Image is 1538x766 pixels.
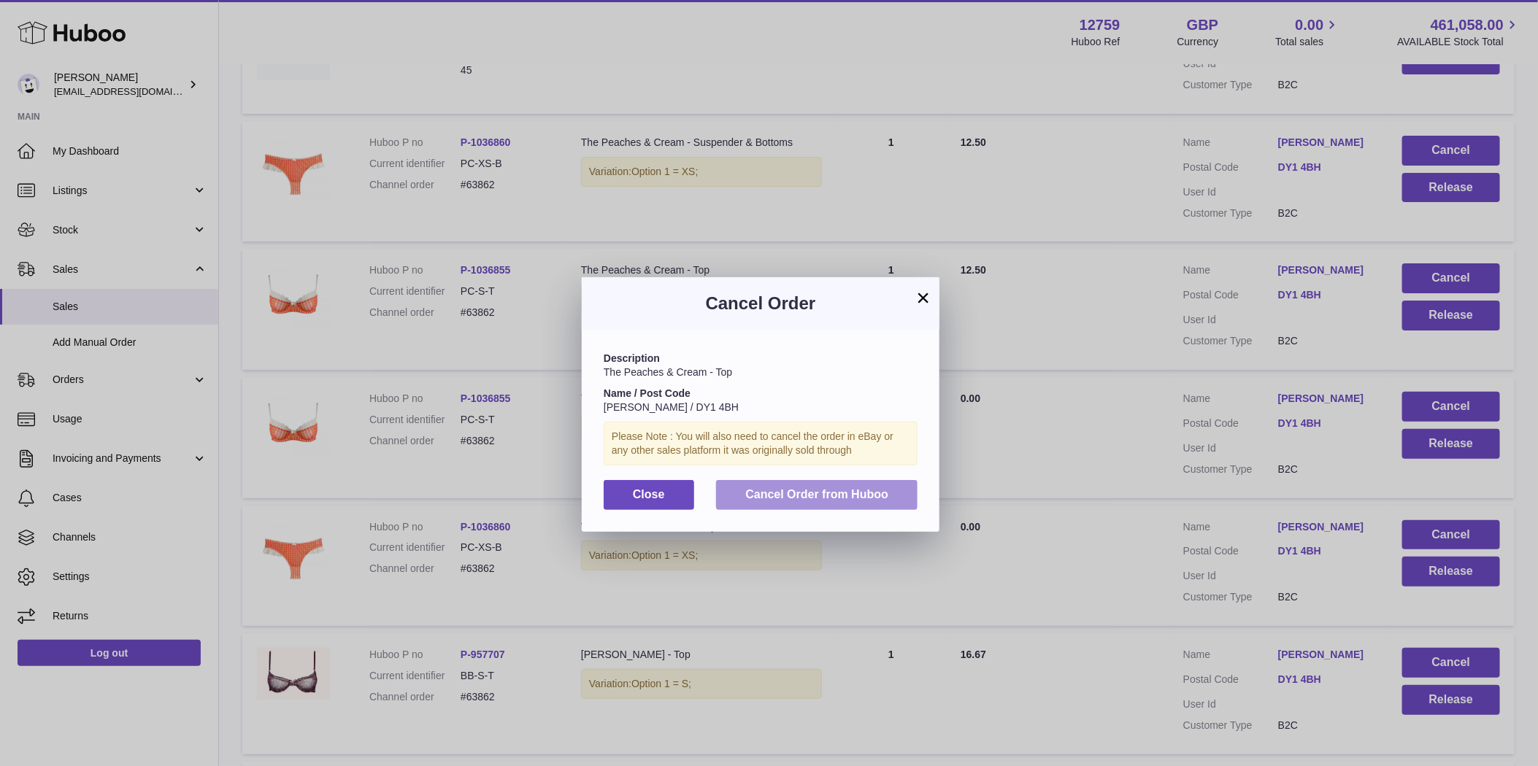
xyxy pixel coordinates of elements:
[716,480,918,510] button: Cancel Order from Huboo
[604,292,918,315] h3: Cancel Order
[915,289,932,306] button: ×
[604,480,694,510] button: Close
[633,488,665,500] span: Close
[604,387,691,399] strong: Name / Post Code
[604,366,732,378] span: The Peaches & Cream - Top
[604,401,739,413] span: [PERSON_NAME] / DY1 4BH
[604,422,918,465] div: Please Note : You will also need to cancel the order in eBay or any other sales platform it was o...
[604,352,660,364] strong: Description
[745,488,888,500] span: Cancel Order from Huboo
